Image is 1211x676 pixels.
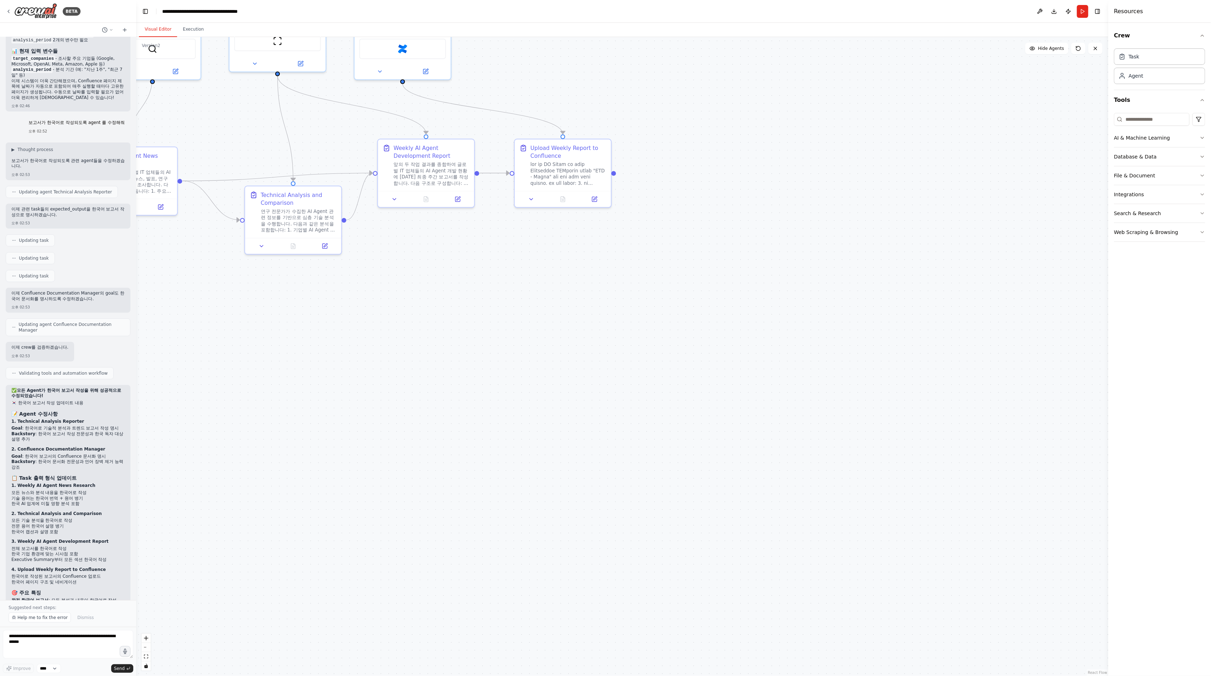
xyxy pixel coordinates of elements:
strong: 4. Upload Weekly Report to Confluence [11,567,106,572]
div: Task [1129,53,1139,60]
strong: 2. Confluence Documentation Manager [11,447,105,452]
div: AI & Machine Learning [1114,134,1170,141]
span: Updating agent Technical Analysis Reporter [19,189,112,195]
li: : 한국어로 기술적 분석과 트렌드 보고서 작성 명시 [11,426,125,431]
button: File & Document [1114,166,1205,185]
img: ScrapeWebsiteTool [273,36,282,46]
li: - 분석 기간 (예: "지난 1주", "최근 7일" 등) [11,67,125,78]
p: 보고서가 한국어로 작성되도록 관련 agent들을 수정하겠습니다. [11,158,125,169]
h3: 📊 현재 입력 변수들 [11,47,125,54]
img: Logo [14,3,57,19]
button: No output available [277,241,310,251]
p: 보고서가 한국어로 작성되도록 agent 를 수정해줘 [29,120,125,126]
button: Open in side panel [147,202,174,212]
g: Edge from e2dbcfd5-546c-4cdb-88ed-ac6058760a9e to 4468a06f-7693-444d-84bc-08a00426b2d7 [125,76,156,142]
li: 전문 용어 한국어 설명 병기 [11,524,125,529]
div: 연구 전문가가 수집한 AI Agent 관련 정보를 기반으로 심층 기술 분석을 수행합니다. 다음과 같은 분석을 포함합니다: 1. 기업별 AI Agent 개발 접근법 비교 분석 ... [261,208,337,233]
button: Send [111,664,133,673]
g: Edge from 2eabab9d-9db4-4a5e-962d-5f5a1db4f178 to fce0f179-bb79-42b3-9a14-be1030b80feb [347,169,373,224]
li: : 한국어 보고서 작성 전문성과 한국 독자 대상 설명 추가 [11,431,125,442]
g: Edge from 4468a06f-7693-444d-84bc-08a00426b2d7 to 2eabab9d-9db4-4a5e-962d-5f5a1db4f178 [182,177,240,224]
div: Technical Analysis and Comparison연구 전문가가 수집한 AI Agent 관련 정보를 기반으로 심층 기술 분석을 수행합니다. 다음과 같은 분석을 포함합... [244,186,342,255]
button: Open in side panel [311,241,338,251]
button: Hide left sidebar [140,6,150,16]
li: 전체 보고서를 한국어로 작성 [11,546,125,552]
li: : 모든 분석과 내용이 한국어로 작성 [11,598,125,603]
button: toggle interactivity [141,661,151,671]
div: Web Scraping & Browsing [1114,229,1178,236]
span: Updating task [19,238,49,243]
code: analysis_period [11,37,53,43]
button: Execution [177,22,210,37]
div: 오후 02:52 [29,129,125,134]
code: analysis_period [11,67,53,73]
g: Edge from be182e56-864c-404d-973c-4281bde2c232 to 2eabab9d-9db4-4a5e-962d-5f5a1db4f178 [274,76,297,181]
div: Integrations [1114,191,1144,198]
div: BETA [63,7,81,16]
p: 이제 시스템이 더욱 간단해졌으며, Confluence 페이지 제목에 날짜가 자동으로 포함되어 매주 실행할 때마다 고유한 페이지가 생성됩니다. 수동으로 날짜를 입력할 필요가 없... [11,78,125,100]
p: 이제 Confluence Documentation Manager의 goal도 한국어 문서화를 명시하도록 수정하겠습니다. [11,291,125,302]
div: 지난 한 주간 글로벌 IT 업체들의 AI Agent 관련 최신 뉴스, 발표, 연구결과를 종합적으로 조사합니다. 다음 영역에 중점을 둡니다: 1. 주요 기업별 AI Agent ... [97,169,172,194]
div: 오후 02:53 [11,220,125,226]
p: ✅ [11,388,125,399]
strong: 1. Weekly AI Agent News Research [11,483,96,488]
button: ▶Thought process [11,147,53,152]
li: Executive Summary부터 모든 섹션 한국어 작성 [11,557,125,563]
button: Crew [1114,26,1205,46]
button: Open in side panel [278,59,323,68]
button: Open in side panel [444,194,471,204]
div: Weekly AI Agent News Research지난 한 주간 글로벌 IT 업체들의 AI Agent 관련 최신 뉴스, 발표, 연구결과를 종합적으로 조사합니다. 다음 영역에... [80,146,178,215]
div: React Flow controls [141,634,151,671]
div: Upload Weekly Report to Confluence [530,144,606,160]
li: 기술 용어는 한국어 번역 + 원어 병기 [11,496,125,501]
g: Edge from fce0f179-bb79-42b3-9a14-be1030b80feb to bec0fa53-b013-4b9a-b820-9a19f95601d3 [480,169,510,177]
button: zoom out [141,643,151,652]
strong: Goal [11,426,22,431]
h4: Resources [1114,7,1143,16]
strong: 모든 Agent가 한국어 보고서 작성을 위해 성공적으로 수정되었습니다! [11,388,121,399]
div: Weekly AI Agent Development Report앞의 두 작업 결과를 종합하여 글로벌 IT 업체들의 AI Agent 개발 현황에 [DATE] 최종 주간 보고서를 ... [377,139,475,208]
strong: Backstory [11,431,35,436]
strong: Goal [11,454,22,459]
button: Open in side panel [153,67,197,76]
div: Upload Weekly Report to Confluencelor ip DO Sitam co adip Elitseddoe TEMporin utlab "ETD - Magna"... [514,139,612,208]
span: Hide Agents [1038,46,1064,51]
div: Technical Analysis and Comparison [261,191,337,207]
div: Version 2 [142,43,160,48]
span: Updating task [19,255,49,261]
h3: 🎯 주요 특징 [11,589,125,596]
button: Click to speak your automation idea [120,646,130,657]
p: Suggested next steps: [9,605,128,610]
g: Edge from 4468a06f-7693-444d-84bc-08a00426b2d7 to fce0f179-bb79-42b3-9a14-be1030b80feb [182,169,373,185]
div: File & Document [1114,172,1155,179]
nav: breadcrumb [162,8,242,15]
a: React Flow attribution [1088,671,1107,675]
button: Tools [1114,90,1205,110]
li: 한국 AI 업계에 미칠 영향 분석 포함 [11,501,125,507]
g: Edge from be182e56-864c-404d-973c-4281bde2c232 to fce0f179-bb79-42b3-9a14-be1030b80feb [274,76,430,134]
li: 한국 기업 환경에 맞는 시사점 포함 [11,551,125,557]
h3: 📋 Task 출력 형식 업데이트 [11,474,125,482]
span: Help me to fix the error [17,615,68,620]
div: Database & Data [1114,153,1157,160]
button: Hide Agents [1025,43,1068,54]
div: 오후 02:46 [11,103,125,109]
div: Agent [1129,72,1143,79]
button: Search & Research [1114,204,1205,223]
li: - 조사할 주요 기업들 (Google, Microsoft, OpenAI, Meta, Amazon, Apple 등) [11,56,125,67]
li: 한국어 페이지 구조 및 네비게이션 [11,579,125,585]
button: Web Scraping & Browsing [1114,223,1205,241]
button: Open in side panel [581,194,608,204]
span: Send [114,666,125,671]
img: SerperDevTool [148,44,157,53]
li: : 이제 와 2개의 변수만 필요 [11,32,125,43]
strong: 3. Weekly AI Agent Development Report [11,539,109,544]
img: Confluence [398,44,407,53]
div: Search & Research [1114,210,1161,217]
span: Validating tools and automation workflow [19,370,108,376]
li: 한국어 캡션과 설명 포함 [11,529,125,535]
strong: 1. Technical Analysis Reporter [11,419,84,424]
li: 모든 뉴스와 분석 내용을 한국어로 작성 [11,490,125,496]
div: Weekly AI Agent Development Report [394,144,470,160]
button: Switch to previous chat [99,26,116,34]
